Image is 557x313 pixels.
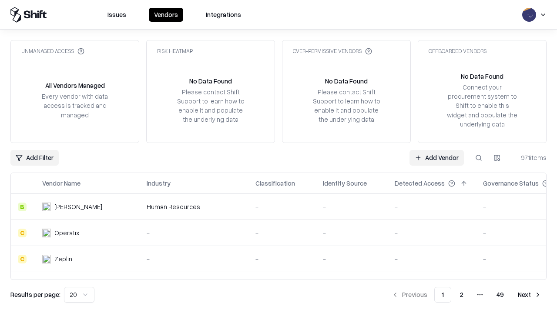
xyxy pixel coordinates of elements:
div: - [395,254,469,263]
div: Please contact Shift Support to learn how to enable it and populate the underlying data [174,87,247,124]
button: Next [513,287,547,303]
div: - [255,202,309,211]
div: No Data Found [461,72,503,81]
div: - [255,254,309,263]
div: [PERSON_NAME] [54,202,102,211]
div: Unmanaged Access [21,47,84,55]
div: Every vendor with data access is tracked and managed [39,92,111,119]
div: B [18,203,27,211]
div: C [18,229,27,237]
button: 2 [453,287,470,303]
div: Vendor Name [42,179,81,188]
div: Offboarded Vendors [429,47,487,55]
a: Add Vendor [409,150,464,166]
div: - [147,228,242,237]
div: Classification [255,179,295,188]
div: - [323,202,381,211]
div: - [147,254,242,263]
p: Results per page: [10,290,60,299]
div: 971 items [512,153,547,162]
nav: pagination [386,287,547,303]
div: - [323,228,381,237]
div: Operatix [54,228,79,237]
img: Deel [42,203,51,211]
div: Please contact Shift Support to learn how to enable it and populate the underlying data [310,87,383,124]
div: All Vendors Managed [45,81,105,90]
div: Human Resources [147,202,242,211]
div: Industry [147,179,171,188]
div: Connect your procurement system to Shift to enable this widget and populate the underlying data [446,83,518,129]
div: - [323,254,381,263]
button: Issues [102,8,131,22]
div: Over-Permissive Vendors [293,47,372,55]
div: C [18,255,27,263]
button: 49 [490,287,511,303]
div: No Data Found [325,77,368,86]
img: Zeplin [42,255,51,263]
div: Governance Status [483,179,539,188]
div: No Data Found [189,77,232,86]
button: Integrations [201,8,246,22]
div: Identity Source [323,179,367,188]
div: - [255,228,309,237]
div: - [395,228,469,237]
div: Detected Access [395,179,445,188]
div: - [395,202,469,211]
div: Risk Heatmap [157,47,193,55]
button: Add Filter [10,150,59,166]
button: 1 [434,287,451,303]
button: Vendors [149,8,183,22]
img: Operatix [42,229,51,237]
div: Zeplin [54,254,72,263]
